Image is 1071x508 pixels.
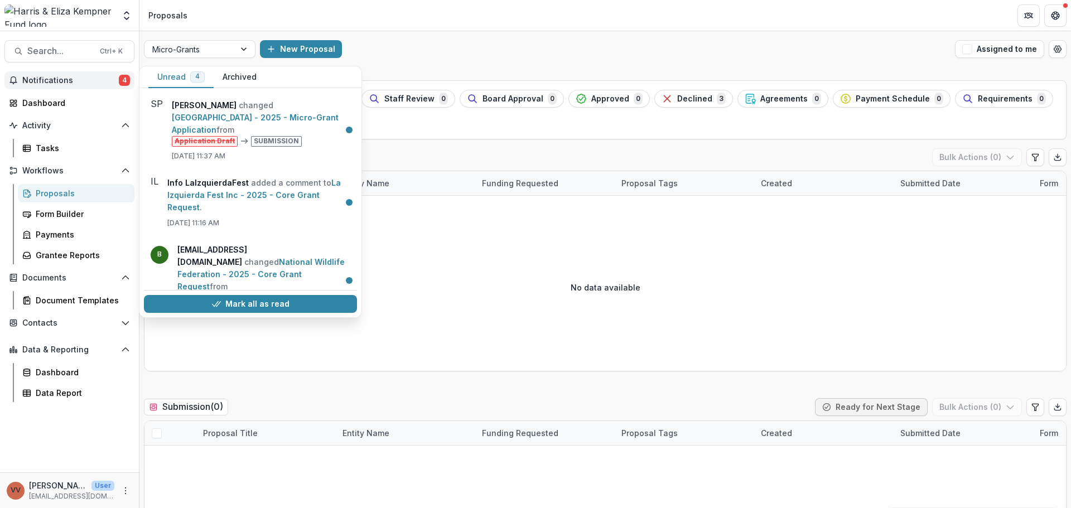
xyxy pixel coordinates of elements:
button: Staff Review0 [361,90,455,108]
a: Document Templates [18,291,134,309]
div: Created [754,421,894,445]
div: Proposal Tags [615,421,754,445]
div: Created [754,427,799,439]
button: Mark all as read [144,295,357,313]
div: Dashboard [36,366,126,378]
p: changed from [172,99,350,147]
div: Form [1033,177,1065,189]
button: Open Data & Reporting [4,341,134,359]
span: 0 [634,93,643,105]
a: Payments [18,225,134,244]
button: Open entity switcher [119,4,134,27]
div: Funding Requested [475,171,615,195]
span: Board Approval [483,94,543,104]
button: Notifications4 [4,71,134,89]
button: Export table data [1049,148,1067,166]
button: Bulk Actions (0) [932,148,1022,166]
div: Entity Name [336,171,475,195]
div: Funding Requested [475,427,565,439]
button: More [119,484,132,497]
button: Declined3 [654,90,733,108]
button: Ready for Next Stage [815,398,928,416]
a: National Wildlife Federation - 2025 - Core Grant Request [177,257,345,291]
button: Unread [148,66,214,88]
p: changed from [177,244,350,303]
div: Proposal Title [196,421,336,445]
div: Created [754,177,799,189]
p: No data available [571,282,640,293]
div: Payments [36,229,126,240]
p: added a comment to . [167,177,350,214]
div: Ctrl + K [98,45,125,57]
button: Requirements0 [955,90,1053,108]
a: Proposals [18,184,134,202]
span: 0 [1037,93,1046,105]
p: User [91,481,114,491]
div: Document Templates [36,294,126,306]
img: Harris & Eliza Kempner Fund logo [4,4,114,27]
a: Grantee Reports [18,246,134,264]
div: Proposal Title [196,427,264,439]
a: Dashboard [18,363,134,381]
span: Activity [22,121,117,130]
button: Edit table settings [1026,398,1044,416]
div: Submitted Date [894,177,967,189]
span: Requirements [978,94,1033,104]
div: Entity Name [336,427,396,439]
div: Entity Name [336,421,475,445]
button: Partners [1017,4,1040,27]
span: 0 [548,93,557,105]
span: Documents [22,273,117,283]
span: 4 [195,72,200,80]
button: Open Documents [4,269,134,287]
span: Agreements [760,94,808,104]
button: Open Workflows [4,162,134,180]
p: [PERSON_NAME] [29,480,87,491]
div: Entity Name [336,177,396,189]
a: Data Report [18,384,134,402]
div: Form [1033,427,1065,439]
div: Funding Requested [475,421,615,445]
button: Search... [4,40,134,62]
button: Open table manager [1049,40,1067,58]
div: Submitted Date [894,171,1033,195]
button: Bulk Actions (0) [932,398,1022,416]
button: Approved0 [568,90,650,108]
span: Workflows [22,166,117,176]
button: Board Approval0 [460,90,564,108]
div: Submitted Date [894,421,1033,445]
div: Proposals [148,9,187,21]
div: Submitted Date [894,427,967,439]
span: 0 [934,93,943,105]
button: Export table data [1049,398,1067,416]
span: Staff Review [384,94,435,104]
div: Tasks [36,142,126,154]
span: Declined [677,94,712,104]
span: Data & Reporting [22,345,117,355]
a: Tasks [18,139,134,157]
span: Contacts [22,318,117,328]
span: 0 [812,93,821,105]
button: Get Help [1044,4,1067,27]
button: Edit table settings [1026,148,1044,166]
a: Form Builder [18,205,134,223]
span: Payment Schedule [856,94,930,104]
div: Dashboard [22,97,126,109]
div: Vivian Victoria [11,487,21,494]
button: Agreements0 [737,90,828,108]
span: Notifications [22,76,119,85]
button: Payment Schedule0 [833,90,951,108]
div: Form Builder [36,208,126,220]
button: Open Activity [4,117,134,134]
div: Proposal Tags [615,171,754,195]
div: Proposal Tags [615,427,684,439]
